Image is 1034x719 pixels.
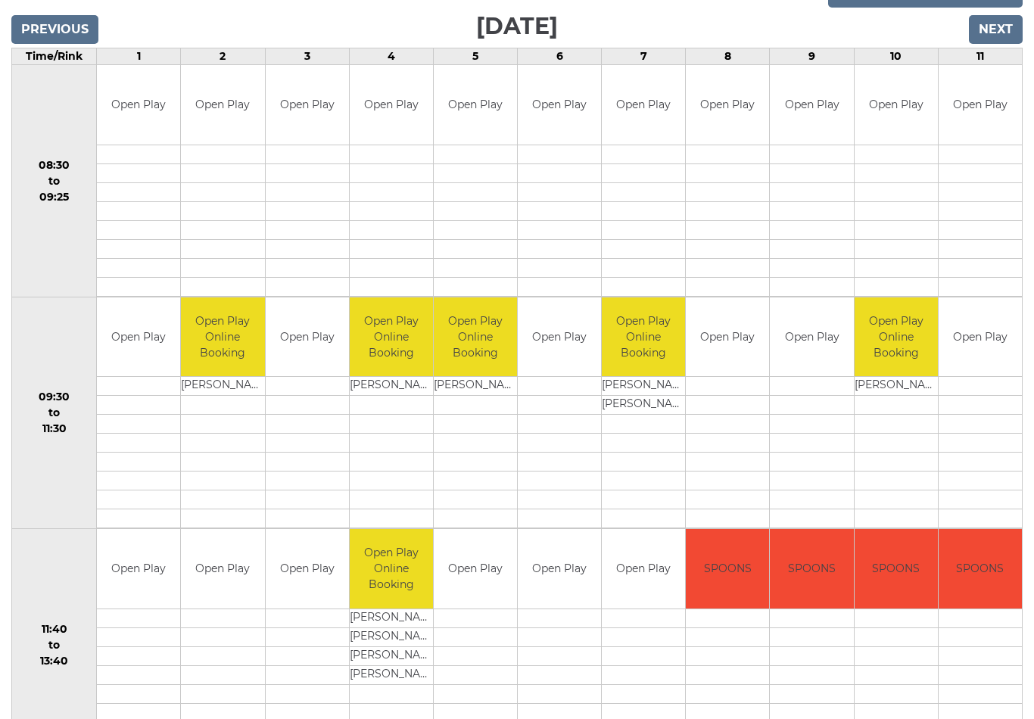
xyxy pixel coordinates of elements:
td: Open Play [97,297,180,377]
td: Open Play [266,529,349,609]
td: Time/Rink [12,48,97,65]
td: Open Play [350,65,433,145]
td: 7 [602,48,686,65]
td: Open Play [770,297,853,377]
td: [PERSON_NAME] [350,609,433,627]
td: Open Play [855,65,938,145]
td: 09:30 to 11:30 [12,297,97,529]
td: Open Play [602,65,685,145]
td: Open Play [686,297,769,377]
td: 9 [770,48,854,65]
td: Open Play Online Booking [350,297,433,377]
td: 8 [686,48,770,65]
td: Open Play Online Booking [350,529,433,609]
td: Open Play Online Booking [602,297,685,377]
input: Previous [11,15,98,44]
td: 5 [433,48,517,65]
td: 10 [854,48,938,65]
td: [PERSON_NAME] [855,377,938,396]
td: Open Play [602,529,685,609]
td: 08:30 to 09:25 [12,65,97,297]
td: Open Play [518,65,601,145]
td: Open Play [266,65,349,145]
td: Open Play [434,529,517,609]
td: Open Play [686,65,769,145]
td: [PERSON_NAME] [350,646,433,665]
td: Open Play [518,529,601,609]
td: SPOONS [855,529,938,609]
td: Open Play [97,65,180,145]
input: Next [969,15,1023,44]
td: [PERSON_NAME] [602,377,685,396]
td: [PERSON_NAME] [350,665,433,684]
td: Open Play [939,65,1022,145]
td: [PERSON_NAME] [350,627,433,646]
td: 1 [97,48,181,65]
td: 4 [349,48,433,65]
td: Open Play [266,297,349,377]
td: Open Play [434,65,517,145]
td: [PERSON_NAME] [350,377,433,396]
td: [PERSON_NAME] [602,396,685,415]
td: 6 [518,48,602,65]
td: SPOONS [939,529,1022,609]
td: SPOONS [770,529,853,609]
td: Open Play Online Booking [855,297,938,377]
td: Open Play [181,65,264,145]
td: [PERSON_NAME] [434,377,517,396]
td: Open Play [939,297,1022,377]
td: Open Play [518,297,601,377]
td: 2 [181,48,265,65]
td: SPOONS [686,529,769,609]
td: Open Play [770,65,853,145]
td: Open Play [97,529,180,609]
td: 11 [938,48,1022,65]
td: [PERSON_NAME] [181,377,264,396]
td: 3 [265,48,349,65]
td: Open Play [181,529,264,609]
td: Open Play Online Booking [434,297,517,377]
td: Open Play Online Booking [181,297,264,377]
